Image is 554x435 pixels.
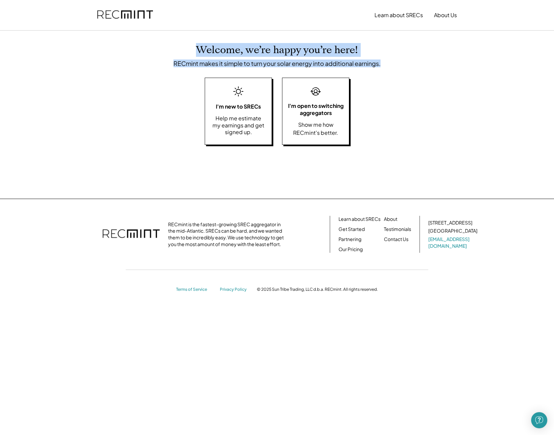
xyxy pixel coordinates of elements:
div: RECmint makes it simple to turn your solar energy into additional earnings. [173,60,381,67]
div: Help me estimate my earnings and get signed up. [212,115,265,136]
div: I'm open to switching aggregators [286,103,346,117]
a: Our Pricing [339,246,363,253]
button: About Us [434,8,457,22]
a: Learn about SRECs [339,216,381,223]
div: [GEOGRAPHIC_DATA] [428,228,477,234]
a: Get Started [339,226,365,233]
div: © 2025 Sun Tribe Trading, LLC d.b.a. RECmint. All rights reserved. [257,287,378,292]
button: Learn about SRECs [374,8,423,22]
div: Open Intercom Messenger [531,412,547,428]
a: Testimonials [384,226,411,233]
a: [EMAIL_ADDRESS][DOMAIN_NAME] [428,236,479,249]
a: About [384,216,397,223]
a: Terms of Service [176,287,213,292]
div: RECmint is the fastest-growing SREC aggregator in the mid-Atlantic. SRECs can be hard, and we wan... [168,221,287,247]
div: Show me how RECmint's better. [286,121,346,137]
img: recmint-logotype%403x.png [103,223,160,246]
a: Privacy Policy [220,287,250,292]
div: I'm new to SRECs [216,103,261,111]
a: Contact Us [384,236,408,243]
img: recmint-logotype%403x.png [97,4,153,27]
div: Welcome, we’re happy you’re here! [196,44,358,56]
div: [STREET_ADDRESS] [428,220,472,226]
a: Partnering [339,236,361,243]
